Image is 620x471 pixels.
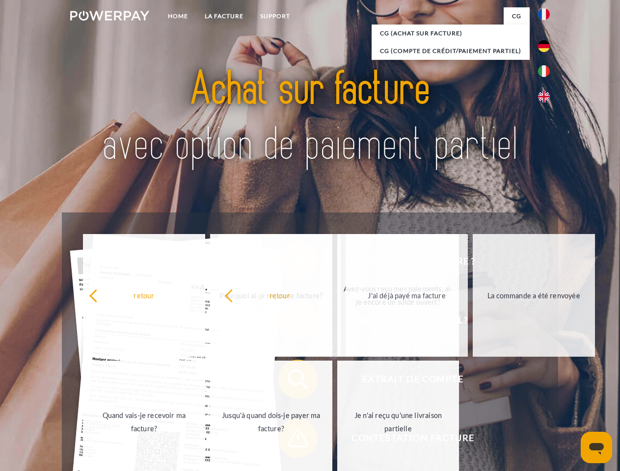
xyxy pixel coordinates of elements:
[538,40,550,52] img: de
[89,409,199,435] div: Quand vais-je recevoir ma facture?
[504,7,530,25] a: CG
[224,288,335,302] div: retour
[538,65,550,77] img: it
[372,42,530,60] a: CG (Compte de crédit/paiement partiel)
[538,91,550,103] img: en
[343,409,454,435] div: Je n'ai reçu qu'une livraison partielle
[479,288,589,302] div: La commande a été renvoyée
[252,7,298,25] a: Support
[160,7,196,25] a: Home
[70,11,149,21] img: logo-powerpay-white.svg
[89,288,199,302] div: retour
[351,288,462,302] div: J'ai déjà payé ma facture
[538,8,550,20] img: fr
[581,432,612,463] iframe: Bouton de lancement de la fenêtre de messagerie
[216,409,326,435] div: Jusqu'à quand dois-je payer ma facture?
[196,7,252,25] a: LA FACTURE
[372,25,530,42] a: CG (achat sur facture)
[94,47,526,188] img: title-powerpay_fr.svg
